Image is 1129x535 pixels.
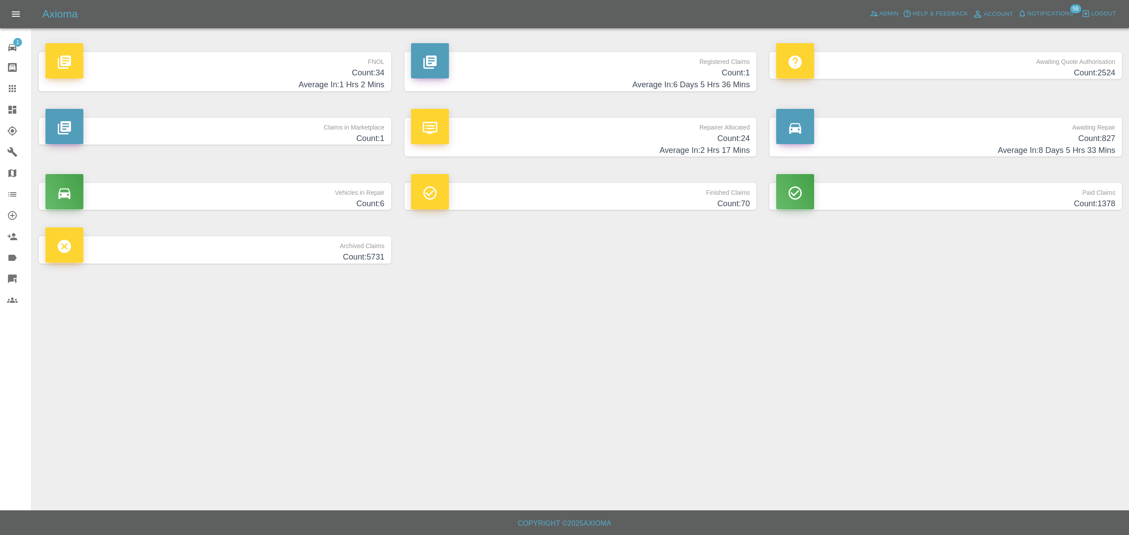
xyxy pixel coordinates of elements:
h4: Average In: 6 Days 5 Hrs 36 Mins [411,79,750,91]
p: Paid Claims [776,183,1115,198]
p: Vehicles in Repair [45,183,385,198]
h4: Count: 70 [411,198,750,210]
h4: Count: 1378 [776,198,1115,210]
a: FNOLCount:34Average In:1 Hrs 2 Mins [39,52,391,91]
a: Claims in MarketplaceCount:1 [39,118,391,145]
span: Account [984,9,1013,19]
p: Registered Claims [411,52,750,67]
h4: Average In: 1 Hrs 2 Mins [45,79,385,91]
a: Admin [867,7,901,21]
span: 1 [13,38,22,47]
a: Account [970,7,1016,21]
a: Finished ClaimsCount:70 [404,183,757,210]
span: Notifications [1028,9,1073,19]
a: Awaiting RepairCount:827Average In:8 Days 5 Hrs 33 Mins [770,118,1122,157]
a: Paid ClaimsCount:1378 [770,183,1122,210]
h6: Copyright © 2025 Axioma [7,517,1122,530]
button: Notifications [1016,7,1076,21]
a: Vehicles in RepairCount:6 [39,183,391,210]
p: Awaiting Quote Authorisation [776,52,1115,67]
p: Claims in Marketplace [45,118,385,133]
span: Help & Feedback [912,9,968,19]
p: Repairer Allocated [411,118,750,133]
a: Awaiting Quote AuthorisationCount:2524 [770,52,1122,79]
h4: Count: 34 [45,67,385,79]
a: Repairer AllocatedCount:24Average In:2 Hrs 17 Mins [404,118,757,157]
h4: Count: 24 [411,133,750,145]
span: Logout [1091,9,1116,19]
span: 59 [1070,4,1081,13]
a: Archived ClaimsCount:5731 [39,236,391,263]
h4: Average In: 8 Days 5 Hrs 33 Mins [776,145,1115,156]
button: Help & Feedback [901,7,970,21]
p: Archived Claims [45,236,385,251]
h4: Count: 1 [411,67,750,79]
h4: Count: 1 [45,133,385,145]
p: FNOL [45,52,385,67]
button: Logout [1079,7,1118,21]
span: Admin [879,9,899,19]
p: Awaiting Repair [776,118,1115,133]
h4: Count: 2524 [776,67,1115,79]
a: Registered ClaimsCount:1Average In:6 Days 5 Hrs 36 Mins [404,52,757,91]
h5: Axioma [42,7,78,21]
button: Open drawer [5,4,26,25]
p: Finished Claims [411,183,750,198]
h4: Count: 827 [776,133,1115,145]
h4: Count: 5731 [45,251,385,263]
h4: Average In: 2 Hrs 17 Mins [411,145,750,156]
h4: Count: 6 [45,198,385,210]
